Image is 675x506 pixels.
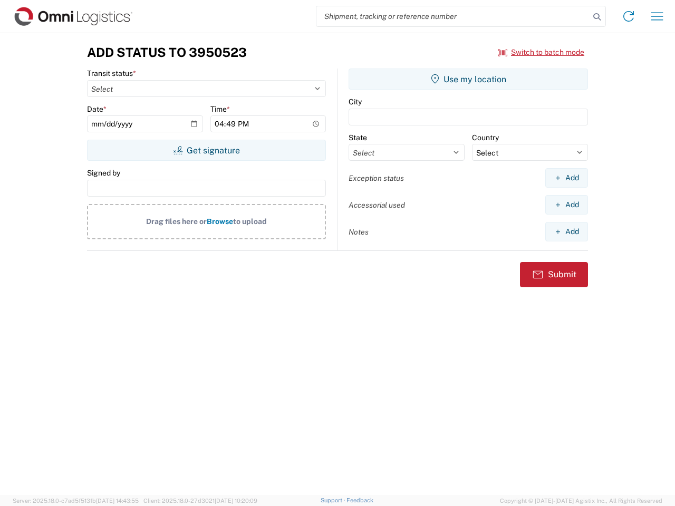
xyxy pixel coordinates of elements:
[545,168,588,188] button: Add
[520,262,588,287] button: Submit
[233,217,267,226] span: to upload
[545,195,588,215] button: Add
[349,97,362,106] label: City
[498,44,584,61] button: Switch to batch mode
[87,104,107,114] label: Date
[207,217,233,226] span: Browse
[316,6,590,26] input: Shipment, tracking or reference number
[210,104,230,114] label: Time
[349,227,369,237] label: Notes
[321,497,347,503] a: Support
[346,497,373,503] a: Feedback
[143,498,257,504] span: Client: 2025.18.0-27d3021
[87,45,247,60] h3: Add Status to 3950523
[215,498,257,504] span: [DATE] 10:20:09
[146,217,207,226] span: Drag files here or
[500,496,662,505] span: Copyright © [DATE]-[DATE] Agistix Inc., All Rights Reserved
[472,133,499,142] label: Country
[87,69,136,78] label: Transit status
[87,168,120,178] label: Signed by
[13,498,139,504] span: Server: 2025.18.0-c7ad5f513fb
[96,498,139,504] span: [DATE] 14:43:55
[349,173,404,183] label: Exception status
[87,140,326,161] button: Get signature
[349,200,405,210] label: Accessorial used
[349,69,588,90] button: Use my location
[545,222,588,241] button: Add
[349,133,367,142] label: State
